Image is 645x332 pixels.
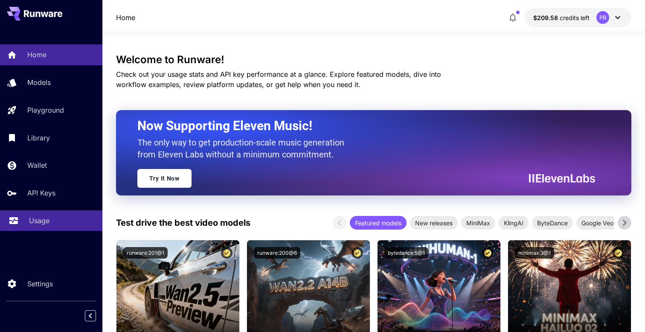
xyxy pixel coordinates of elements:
button: bytedance:5@1 [384,247,428,259]
button: runware:201@1 [123,247,168,259]
button: Certified Model – Vetted for best performance and includes a commercial license. [352,247,363,259]
p: The only way to get production-scale music generation from Eleven Labs without a minimum commitment. [137,137,351,160]
button: Collapse sidebar [85,310,96,321]
p: Wallet [27,160,47,170]
a: Try It Now [137,169,192,188]
span: MiniMax [461,218,495,227]
h3: Welcome to Runware! [116,54,631,66]
div: Collapse sidebar [91,308,102,323]
p: Home [27,50,46,60]
span: Check out your usage stats and API key performance at a glance. Explore featured models, dive int... [116,70,441,89]
button: minimax:3@1 [515,247,554,259]
div: PB [596,11,609,24]
p: Usage [29,216,49,226]
p: Test drive the best video models [116,216,250,229]
div: Featured models [350,216,407,230]
span: New releases [410,218,458,227]
span: Featured models [350,218,407,227]
div: New releases [410,216,458,230]
button: $209.58258PB [525,8,631,27]
a: Home [116,12,135,23]
div: MiniMax [461,216,495,230]
div: ByteDance [532,216,573,230]
p: Playground [27,105,64,115]
span: $209.58 [533,14,560,21]
span: credits left [560,14,590,21]
p: Models [27,77,51,87]
span: ByteDance [532,218,573,227]
h2: Now Supporting Eleven Music! [137,118,589,134]
button: runware:200@6 [254,247,300,259]
span: Google Veo [576,218,619,227]
p: Settings [27,279,53,289]
span: KlingAI [499,218,529,227]
button: Certified Model – Vetted for best performance and includes a commercial license. [613,247,624,259]
div: Google Veo [576,216,619,230]
div: $209.58258 [533,13,590,22]
button: Certified Model – Vetted for best performance and includes a commercial license. [482,247,494,259]
div: KlingAI [499,216,529,230]
button: Certified Model – Vetted for best performance and includes a commercial license. [221,247,232,259]
p: API Keys [27,188,55,198]
p: Library [27,133,50,143]
nav: breadcrumb [116,12,135,23]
